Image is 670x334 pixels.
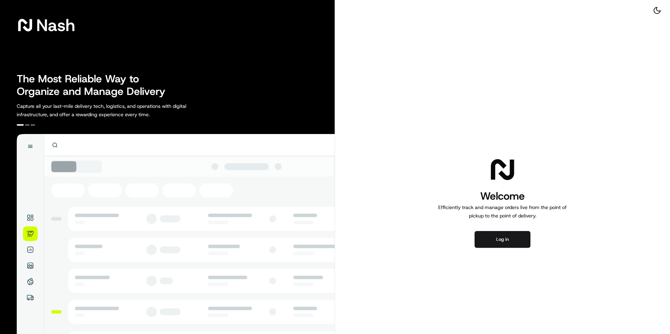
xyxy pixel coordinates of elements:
p: Capture all your last-mile delivery tech, logistics, and operations with digital infrastructure, ... [17,102,218,119]
p: Efficiently track and manage orders live from the point of pickup to the point of delivery. [435,203,569,220]
span: Nash [36,18,75,32]
button: Log in [475,231,530,248]
h1: Welcome [435,189,569,203]
h2: The Most Reliable Way to Organize and Manage Delivery [17,73,173,98]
